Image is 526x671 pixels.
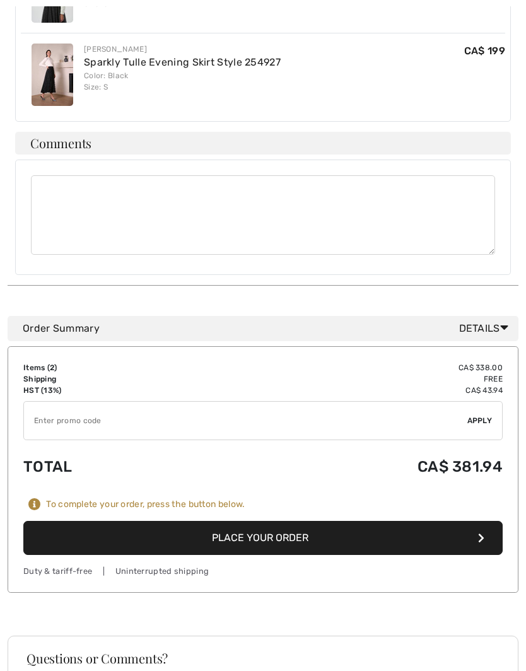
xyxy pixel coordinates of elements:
span: Apply [467,415,493,426]
input: Promo code [24,402,467,440]
h4: Comments [15,132,511,155]
button: Place Your Order [23,521,503,555]
td: Shipping [23,373,198,385]
td: Free [198,373,503,385]
td: Total [23,445,198,488]
td: HST (13%) [23,385,198,396]
a: Sparkly Tulle Evening Skirt Style 254927 [84,56,281,68]
div: Order Summary [23,321,513,336]
h3: Questions or Comments? [26,652,500,665]
td: CA$ 43.94 [198,385,503,396]
span: Details [459,321,513,336]
span: 2 [50,363,54,372]
span: CA$ 199 [464,45,505,57]
td: Items ( ) [23,362,198,373]
div: [PERSON_NAME] [84,44,281,55]
img: Sparkly Tulle Evening Skirt Style 254927 [32,44,73,106]
div: Color: Black Size: S [84,70,281,93]
td: CA$ 338.00 [198,362,503,373]
div: Duty & tariff-free | Uninterrupted shipping [23,565,503,577]
textarea: Comments [31,175,495,255]
div: To complete your order, press the button below. [46,499,245,510]
td: CA$ 381.94 [198,445,503,488]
